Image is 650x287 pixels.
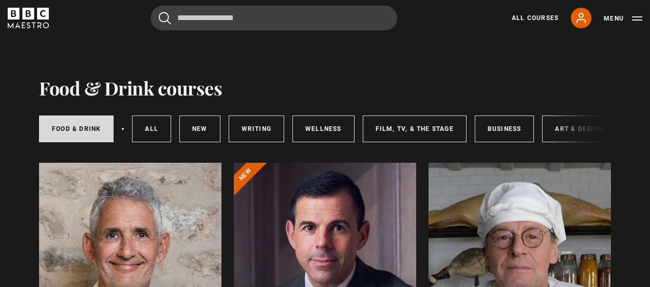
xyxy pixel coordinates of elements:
a: Food & Drink [39,116,114,142]
a: Film, TV, & The Stage [363,116,467,142]
a: Business [475,116,534,142]
svg: BBC Maestro [8,8,49,28]
a: All [132,116,171,142]
button: Toggle navigation [604,13,642,24]
a: All Courses [512,13,559,23]
a: New [179,116,220,142]
button: Submit the search query [159,12,171,25]
a: Art & Design [542,116,616,142]
a: Writing [229,116,284,142]
h1: Food & Drink courses [39,77,222,99]
a: Wellness [292,116,355,142]
input: Search [151,6,397,30]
